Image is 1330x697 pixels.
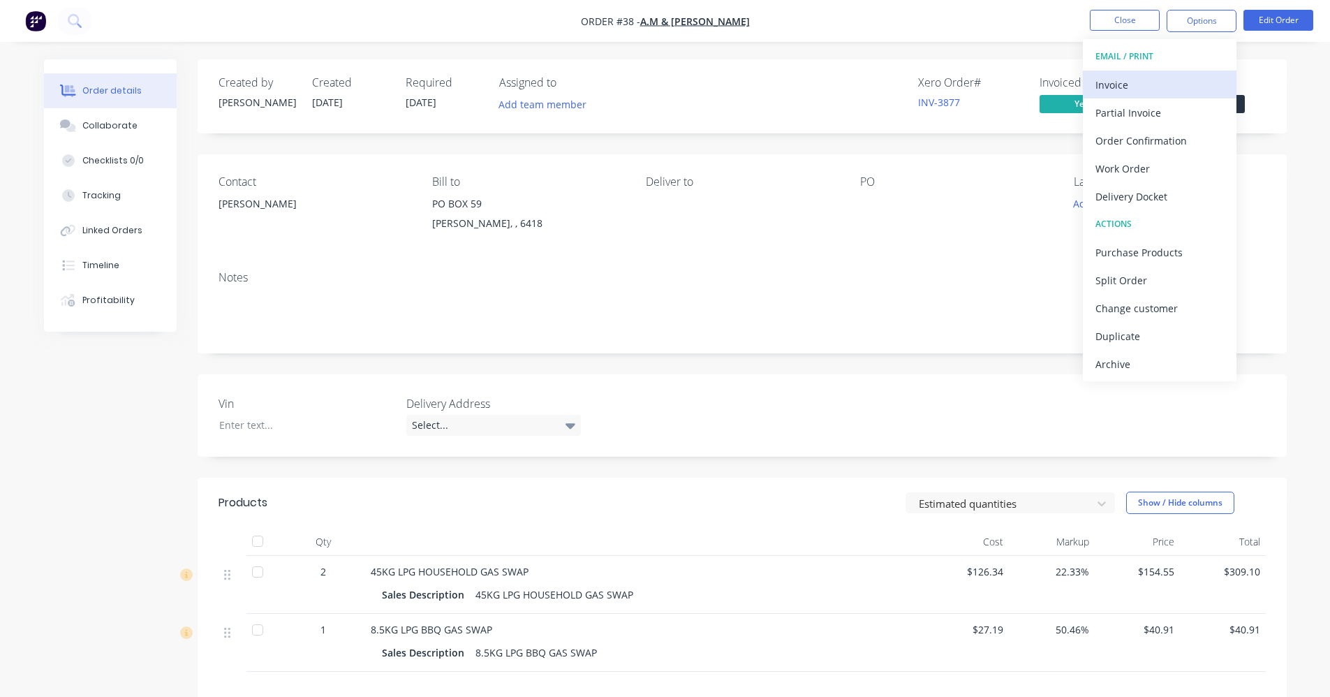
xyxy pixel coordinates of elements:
div: Sales Description [382,643,470,663]
button: Options [1167,10,1236,32]
div: Deliver to [646,175,837,189]
button: Add team member [491,95,593,114]
div: Linked Orders [82,224,142,237]
div: Invoiced [1040,76,1144,89]
div: Assigned to [499,76,639,89]
label: Delivery Address [406,395,581,412]
div: Xero Order # [918,76,1023,89]
div: 8.5KG LPG BBQ GAS SWAP [470,643,603,663]
div: Select... [406,415,581,436]
span: 1 [320,622,326,637]
button: Checklists 0/0 [44,143,177,178]
div: Products [219,494,267,511]
div: Change customer [1095,298,1224,318]
div: Created [312,76,389,89]
div: Profitability [82,294,135,307]
label: Vin [219,395,393,412]
div: 45KG LPG HOUSEHOLD GAS SWAP [470,585,639,605]
span: $309.10 [1185,564,1260,579]
span: [DATE] [312,96,343,109]
span: $40.91 [1100,622,1175,637]
div: Timeline [82,259,119,272]
span: 50.46% [1014,622,1089,637]
span: $27.19 [929,622,1004,637]
div: Archive [1095,354,1224,374]
span: 2 [320,564,326,579]
span: $154.55 [1100,564,1175,579]
div: [PERSON_NAME], , 6418 [432,214,623,233]
button: Edit Order [1243,10,1313,31]
div: Order details [82,85,142,97]
div: Contact [219,175,410,189]
span: $40.91 [1185,622,1260,637]
button: Profitability [44,283,177,318]
a: INV-3877 [918,96,960,109]
span: Order #38 - [581,15,640,28]
div: PO BOX 59[PERSON_NAME], , 6418 [432,194,623,239]
div: Invoice [1095,75,1224,95]
div: Checklists 0/0 [82,154,144,167]
a: A.M & [PERSON_NAME] [640,15,750,28]
button: Tracking [44,178,177,213]
button: Close [1090,10,1160,31]
div: Partial Invoice [1095,103,1224,123]
div: Markup [1009,528,1095,556]
button: Show / Hide columns [1126,492,1234,514]
span: 22.33% [1014,564,1089,579]
div: Duplicate [1095,326,1224,346]
button: Add labels [1066,194,1130,213]
span: [DATE] [406,96,436,109]
div: PO BOX 59 [432,194,623,214]
div: EMAIL / PRINT [1095,47,1224,66]
div: Work Order [1095,159,1224,179]
div: Total [1180,528,1266,556]
div: Price [1095,528,1181,556]
div: Sales Description [382,585,470,605]
div: Split Order [1095,270,1224,291]
div: Bill to [432,175,623,189]
div: PO [860,175,1051,189]
div: Delivery Docket [1095,186,1224,207]
div: [PERSON_NAME] [219,194,410,214]
div: Purchase Products [1095,242,1224,263]
div: [PERSON_NAME] [219,95,295,110]
div: ACTIONS [1095,215,1224,233]
button: Collaborate [44,108,177,143]
div: Created by [219,76,295,89]
div: Collaborate [82,119,138,132]
div: [PERSON_NAME] [219,194,410,239]
button: Timeline [44,248,177,283]
div: Qty [281,528,365,556]
div: Cost [924,528,1010,556]
img: Factory [25,10,46,31]
button: Add team member [499,95,594,114]
div: Required [406,76,482,89]
span: Yes [1040,95,1123,112]
div: Labels [1074,175,1265,189]
div: Order Confirmation [1095,131,1224,151]
div: Notes [219,271,1266,284]
button: Linked Orders [44,213,177,248]
span: $126.34 [929,564,1004,579]
button: Order details [44,73,177,108]
div: Tracking [82,189,121,202]
span: 45KG LPG HOUSEHOLD GAS SWAP [371,565,529,578]
span: 8.5KG LPG BBQ GAS SWAP [371,623,492,636]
